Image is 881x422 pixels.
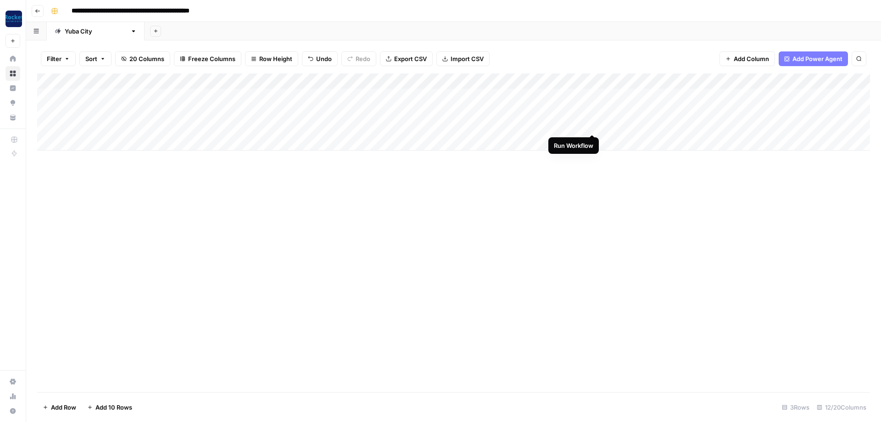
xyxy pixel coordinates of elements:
[95,403,132,412] span: Add 10 Rows
[316,54,332,63] span: Undo
[341,51,376,66] button: Redo
[41,51,76,66] button: Filter
[6,389,20,404] a: Usage
[813,400,870,415] div: 12/20 Columns
[6,7,20,30] button: Workspace: Rocket Pilots
[779,51,848,66] button: Add Power Agent
[6,110,20,125] a: Your Data
[115,51,170,66] button: 20 Columns
[82,400,138,415] button: Add 10 Rows
[6,51,20,66] a: Home
[65,27,127,36] div: [GEOGRAPHIC_DATA]
[129,54,164,63] span: 20 Columns
[554,141,593,150] div: Run Workflow
[6,11,22,27] img: Rocket Pilots Logo
[174,51,241,66] button: Freeze Columns
[719,51,775,66] button: Add Column
[356,54,370,63] span: Redo
[436,51,490,66] button: Import CSV
[47,54,61,63] span: Filter
[451,54,484,63] span: Import CSV
[6,66,20,81] a: Browse
[37,400,82,415] button: Add Row
[79,51,112,66] button: Sort
[6,81,20,96] a: Insights
[302,51,338,66] button: Undo
[394,54,427,63] span: Export CSV
[47,22,145,40] a: [GEOGRAPHIC_DATA]
[6,374,20,389] a: Settings
[734,54,769,63] span: Add Column
[380,51,433,66] button: Export CSV
[259,54,292,63] span: Row Height
[6,404,20,418] button: Help + Support
[245,51,298,66] button: Row Height
[778,400,813,415] div: 3 Rows
[188,54,235,63] span: Freeze Columns
[6,96,20,110] a: Opportunities
[792,54,842,63] span: Add Power Agent
[51,403,76,412] span: Add Row
[85,54,97,63] span: Sort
